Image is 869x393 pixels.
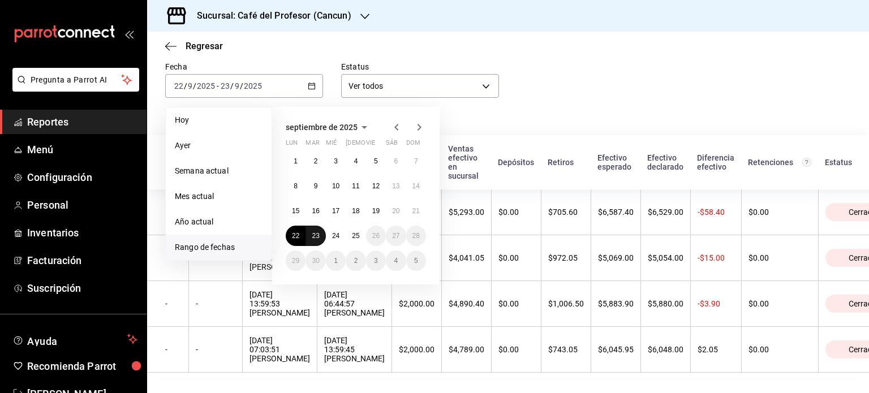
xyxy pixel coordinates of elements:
button: 30 de septiembre de 2025 [306,251,325,271]
div: Diferencia efectivo [697,153,734,171]
button: 25 de septiembre de 2025 [346,226,365,246]
span: Ayuda [27,332,123,346]
abbr: 14 de septiembre de 2025 [412,182,420,190]
button: 14 de septiembre de 2025 [406,176,426,196]
div: $4,890.40 [449,299,484,308]
button: Pregunta a Parrot AI [12,68,139,92]
button: 12 de septiembre de 2025 [366,176,386,196]
button: 5 de octubre de 2025 [406,251,426,271]
abbr: 27 de septiembre de 2025 [392,232,399,240]
abbr: 24 de septiembre de 2025 [332,232,339,240]
abbr: 29 de septiembre de 2025 [292,257,299,265]
span: / [184,81,187,90]
abbr: 30 de septiembre de 2025 [312,257,319,265]
span: Año actual [175,216,263,228]
div: $0.00 [748,345,811,354]
div: $0.00 [748,299,811,308]
abbr: miércoles [326,139,337,151]
button: open_drawer_menu [124,29,134,38]
button: 11 de septiembre de 2025 [346,176,365,196]
abbr: 2 de octubre de 2025 [354,257,358,265]
div: $6,048.00 [648,345,683,354]
span: / [193,81,196,90]
button: 23 de septiembre de 2025 [306,226,325,246]
abbr: 25 de septiembre de 2025 [352,232,359,240]
abbr: jueves [346,139,412,151]
abbr: 28 de septiembre de 2025 [412,232,420,240]
span: Inventarios [27,225,137,240]
abbr: 23 de septiembre de 2025 [312,232,319,240]
span: Rango de fechas [175,241,263,253]
a: Pregunta a Parrot AI [8,82,139,94]
input: -- [234,81,240,90]
span: / [230,81,234,90]
div: $705.60 [548,208,584,217]
div: $5,883.90 [598,299,634,308]
button: 18 de septiembre de 2025 [346,201,365,221]
abbr: 17 de septiembre de 2025 [332,207,339,215]
abbr: 5 de octubre de 2025 [414,257,418,265]
button: 1 de octubre de 2025 [326,251,346,271]
button: 29 de septiembre de 2025 [286,251,306,271]
button: Regresar [165,41,223,51]
button: 27 de septiembre de 2025 [386,226,406,246]
button: 13 de septiembre de 2025 [386,176,406,196]
div: $0.00 [748,208,811,217]
span: Recomienda Parrot [27,359,137,374]
label: Fecha [165,63,323,71]
abbr: 6 de septiembre de 2025 [394,157,398,165]
button: 20 de septiembre de 2025 [386,201,406,221]
div: $0.00 [498,253,534,262]
abbr: 9 de septiembre de 2025 [314,182,318,190]
button: 15 de septiembre de 2025 [286,201,306,221]
div: -$3.90 [698,299,734,308]
div: [DATE] 07:03:51 [PERSON_NAME] [249,336,310,363]
div: $6,045.95 [598,345,634,354]
button: 3 de octubre de 2025 [366,251,386,271]
span: Ayer [175,140,263,152]
div: - [196,299,235,308]
abbr: 7 de septiembre de 2025 [414,157,418,165]
div: Efectivo declarado [647,153,683,171]
button: 4 de octubre de 2025 [386,251,406,271]
span: Hoy [175,114,263,126]
button: 22 de septiembre de 2025 [286,226,306,246]
span: / [240,81,243,90]
label: Estatus [341,63,499,71]
h3: Sucursal: Café del Profesor (Cancun) [188,9,351,23]
abbr: 18 de septiembre de 2025 [352,207,359,215]
button: 2 de octubre de 2025 [346,251,365,271]
div: $0.00 [748,253,811,262]
div: $5,054.00 [648,253,683,262]
div: Retiros [548,158,584,167]
div: - [165,345,182,354]
input: ---- [243,81,263,90]
div: Efectivo esperado [597,153,634,171]
abbr: martes [306,139,319,151]
span: Configuración [27,170,137,185]
button: 5 de septiembre de 2025 [366,151,386,171]
div: $2.05 [698,345,734,354]
div: Depósitos [498,158,534,167]
span: Mes actual [175,191,263,202]
abbr: 10 de septiembre de 2025 [332,182,339,190]
div: $743.05 [548,345,584,354]
abbr: 15 de septiembre de 2025 [292,207,299,215]
abbr: domingo [406,139,420,151]
span: - [217,81,219,90]
button: 6 de septiembre de 2025 [386,151,406,171]
button: 17 de septiembre de 2025 [326,201,346,221]
abbr: 1 de septiembre de 2025 [294,157,298,165]
div: [DATE] 06:44:57 [PERSON_NAME] [324,290,385,317]
abbr: 20 de septiembre de 2025 [392,207,399,215]
div: -$15.00 [698,253,734,262]
div: - [196,345,235,354]
button: 26 de septiembre de 2025 [366,226,386,246]
span: septiembre de 2025 [286,123,358,132]
button: 21 de septiembre de 2025 [406,201,426,221]
div: $5,069.00 [598,253,634,262]
div: Retenciones [748,158,811,167]
button: 19 de septiembre de 2025 [366,201,386,221]
button: 24 de septiembre de 2025 [326,226,346,246]
div: $0.00 [498,299,534,308]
